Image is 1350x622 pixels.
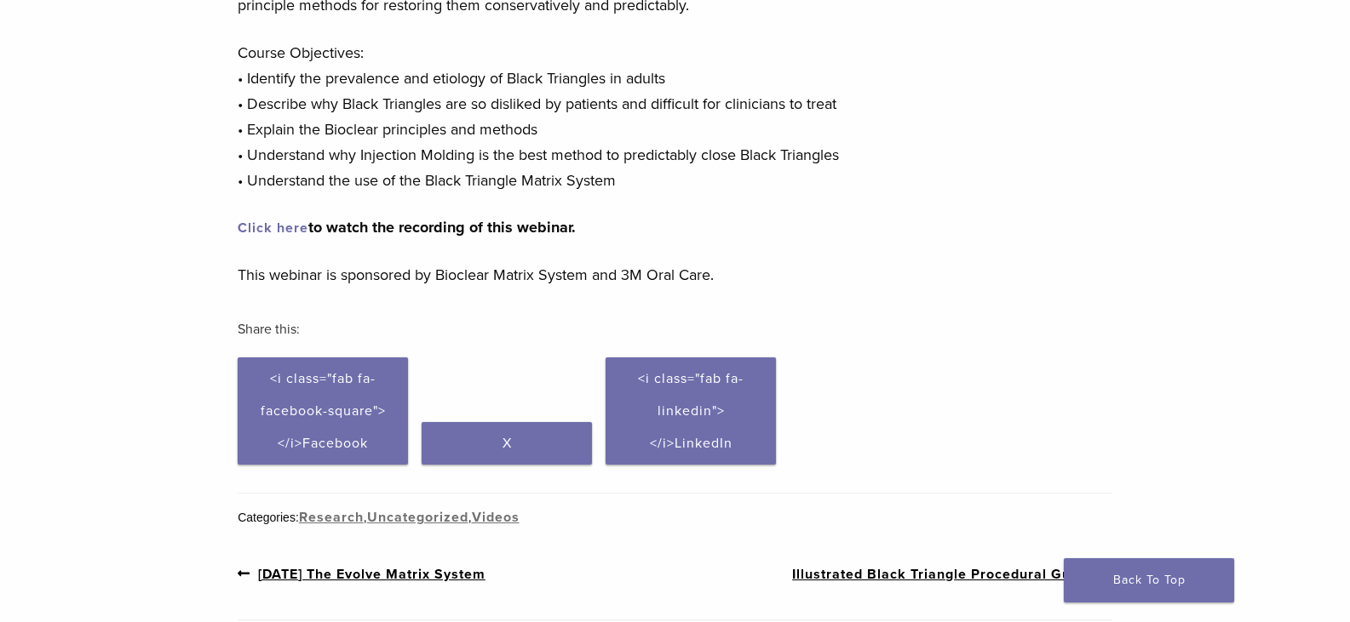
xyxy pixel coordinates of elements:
[367,509,468,526] a: Uncategorized
[792,563,1112,585] a: Illustrated Black Triangle Procedural Guide
[503,435,512,452] span: X
[261,370,386,452] span: <i class="fab fa-facebook-square"></i>Facebook
[422,422,592,465] a: X
[238,563,485,585] a: [DATE] The Evolve Matrix System
[238,357,408,465] a: <i class="fab fa-facebook-square"></i>Facebook
[238,528,1112,620] nav: Post Navigation
[238,218,576,237] strong: to watch the recording of this webinar.
[606,357,776,465] a: <i class="fab fa-linkedin"></i>LinkedIn
[638,370,744,452] span: <i class="fab fa-linkedin"></i>LinkedIn
[299,509,364,526] a: Research
[238,309,1112,350] h3: Share this:
[472,509,520,526] a: Videos
[238,262,1112,288] p: This webinar is sponsored by Bioclear Matrix System and 3M Oral Care.
[1064,558,1234,602] a: Back To Top
[238,220,308,237] a: Click here
[238,507,1112,528] div: Categories: , ,
[238,40,1112,193] p: Course Objectives: • Identify the prevalence and etiology of Black Triangles in adults • Describe...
